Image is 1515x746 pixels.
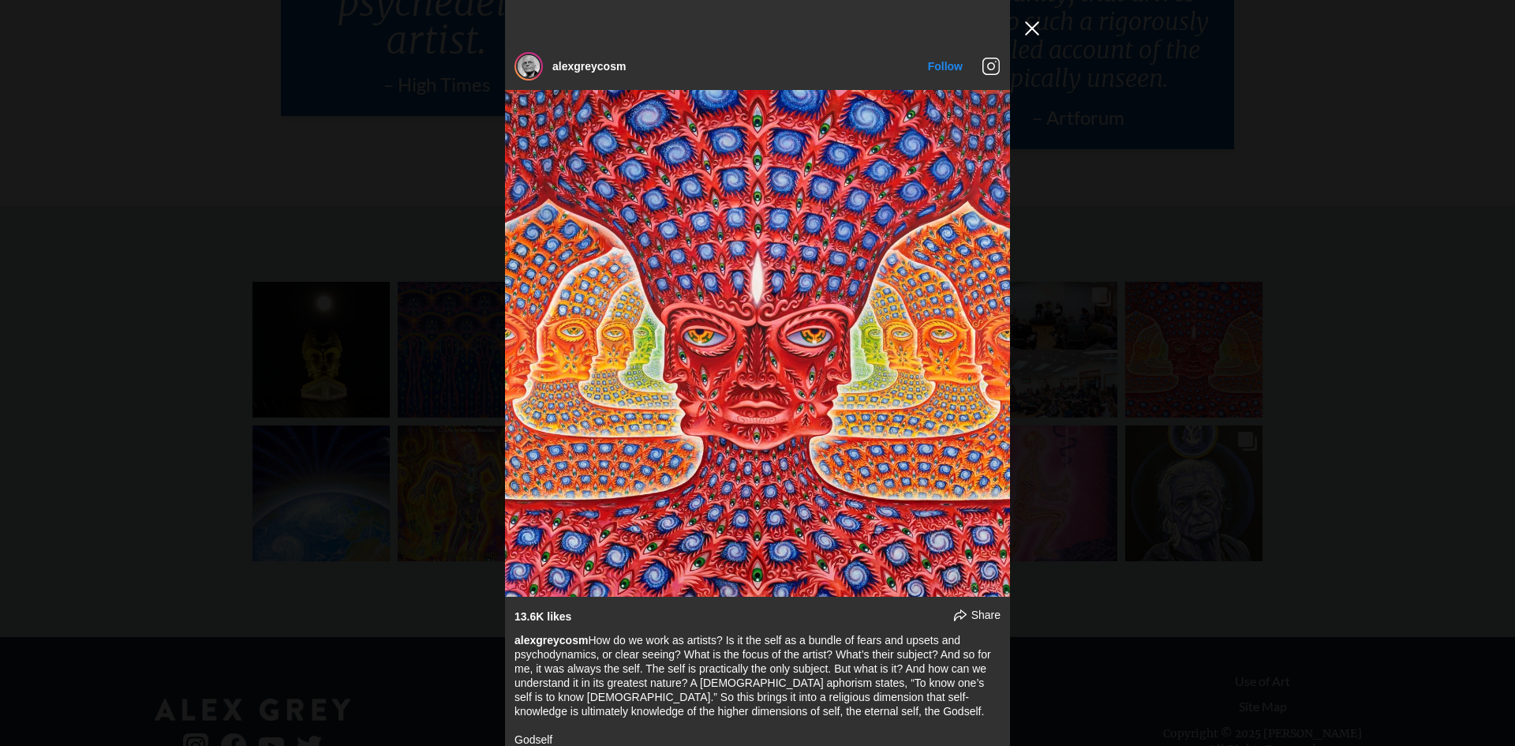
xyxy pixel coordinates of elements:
[514,609,571,624] div: 13.6K likes
[552,60,626,73] a: alexgreycosm
[1019,16,1045,41] button: Close Instagram Feed Popup
[518,55,540,77] img: alexgreycosm
[928,60,963,73] a: Follow
[514,634,588,647] a: alexgreycosm
[971,608,1001,622] span: Share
